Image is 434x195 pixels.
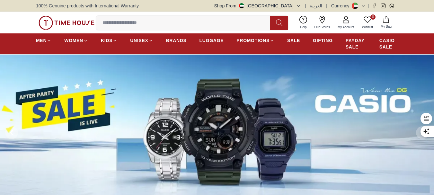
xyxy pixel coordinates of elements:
a: Facebook [372,4,377,8]
span: GIFTING [313,37,333,44]
a: PAYDAY SALE [346,35,367,53]
span: | [368,3,369,9]
span: BRANDS [166,37,187,44]
a: GIFTING [313,35,333,46]
a: SALE [287,35,300,46]
span: My Bag [378,24,394,29]
button: Shop From[GEOGRAPHIC_DATA] [214,3,301,9]
a: LUGGAGE [199,35,224,46]
span: PAYDAY SALE [346,37,367,50]
a: PROMOTIONS [236,35,274,46]
img: United Arab Emirates [239,3,244,8]
img: ... [39,16,94,30]
span: PROMOTIONS [236,37,270,44]
span: 0 [370,14,376,20]
a: 0Wishlist [358,14,377,31]
a: KIDS [101,35,117,46]
button: العربية [310,3,322,9]
span: | [326,3,327,9]
a: MEN [36,35,51,46]
span: | [305,3,306,9]
span: KIDS [101,37,112,44]
a: WOMEN [64,35,88,46]
a: BRANDS [166,35,187,46]
span: CASIO SALE [379,37,398,50]
span: Wishlist [359,25,376,30]
span: MEN [36,37,47,44]
span: SALE [287,37,300,44]
button: My Bag [377,15,395,30]
span: LUGGAGE [199,37,224,44]
span: Help [297,25,309,30]
a: Help [296,14,311,31]
a: Instagram [381,4,385,8]
a: CASIO SALE [379,35,398,53]
span: My Account [335,25,357,30]
a: Whatsapp [389,4,394,8]
span: Our Stores [312,25,332,30]
a: UNISEX [130,35,153,46]
div: Currency [331,3,352,9]
span: UNISEX [130,37,148,44]
span: WOMEN [64,37,83,44]
span: 100% Genuine products with International Warranty [36,3,139,9]
a: Our Stores [311,14,334,31]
